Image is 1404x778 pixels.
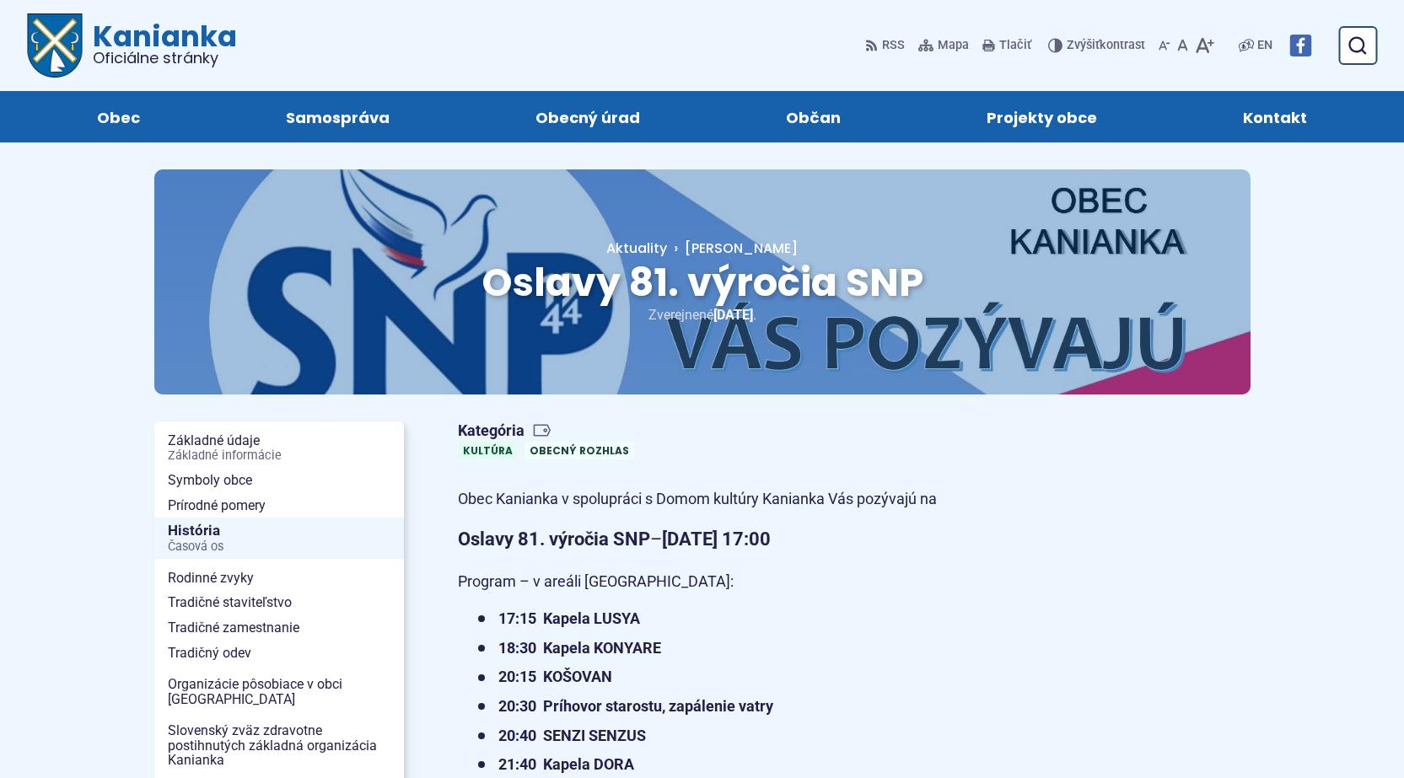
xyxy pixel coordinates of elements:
[1257,35,1272,56] span: EN
[458,442,518,459] a: Kultúra
[168,718,390,773] span: Slovenský zväz zdravotne postihnutých základná organizácia Kanianka
[1067,39,1145,53] span: kontrast
[1174,28,1192,63] button: Nastaviť pôvodnú veľkosť písma
[498,609,640,627] strong: 17:15 Kapela LUSYA
[458,523,1057,555] p: –
[168,615,390,641] span: Tradičné zamestnanie
[458,486,1057,512] p: Obec Kanianka v spolupráci s Domom kultúry Kanianka Vás pozývajú na
[1067,38,1100,52] span: Zvýšiť
[168,540,390,554] span: Časová os
[931,91,1154,142] a: Projekty obce
[498,697,773,715] strong: 20:30 Príhovor starostu, zapálenie vatry
[154,468,404,493] a: Symboly obce
[999,39,1031,53] span: Tlačiť
[987,91,1097,142] span: Projekty obce
[685,239,798,258] span: [PERSON_NAME]
[168,518,390,559] span: História
[154,493,404,518] a: Prírodné pomery
[168,428,390,468] span: Základné údaje
[27,13,83,78] img: Prejsť na domovskú stránku
[168,641,390,666] span: Tradičný odev
[479,91,696,142] a: Obecný úrad
[154,518,404,559] a: HistóriaČasová os
[93,51,237,66] span: Oficiálne stránky
[882,35,905,56] span: RSS
[168,449,390,463] span: Základné informácie
[662,529,771,550] strong: [DATE] 17:00
[229,91,445,142] a: Samospráva
[458,529,650,550] strong: Oslavy 81. výročia SNP
[97,91,140,142] span: Obec
[168,468,390,493] span: Symboly obce
[524,442,634,459] a: Obecný rozhlas
[979,28,1035,63] button: Tlačiť
[40,91,196,142] a: Obec
[154,590,404,615] a: Tradičné staviteľstvo
[168,590,390,615] span: Tradičné staviteľstvo
[865,28,908,63] a: RSS
[1187,91,1364,142] a: Kontakt
[1048,28,1148,63] button: Zvýšiťkontrast
[154,615,404,641] a: Tradičné zamestnanie
[498,727,646,744] strong: 20:40 SENZI SENZUS
[154,566,404,591] a: Rodinné zvyky
[1243,91,1307,142] span: Kontakt
[154,672,404,711] a: Organizácie pôsobiace v obci [GEOGRAPHIC_DATA]
[915,28,972,63] a: Mapa
[481,255,923,309] span: Oslavy 81. výročia SNP
[154,641,404,666] a: Tradičný odev
[606,239,667,258] a: Aktuality
[498,639,661,657] strong: 18:30 Kapela KONYARE
[1289,35,1311,56] img: Prejsť na Facebook stránku
[286,91,390,142] span: Samospráva
[168,566,390,591] span: Rodinné zvyky
[713,307,753,323] span: [DATE]
[667,239,798,258] a: [PERSON_NAME]
[27,13,237,78] a: Logo Kanianka, prejsť na domovskú stránku.
[498,668,612,685] strong: 20:15 KOŠOVAN
[83,22,237,66] span: Kanianka
[208,303,1197,326] p: Zverejnené .
[535,91,640,142] span: Obecný úrad
[498,755,634,773] strong: 21:40 Kapela DORA
[938,35,969,56] span: Mapa
[154,718,404,773] a: Slovenský zväz zdravotne postihnutých základná organizácia Kanianka
[168,672,390,711] span: Organizácie pôsobiace v obci [GEOGRAPHIC_DATA]
[458,569,1057,595] p: Program – v areáli [GEOGRAPHIC_DATA]:
[168,493,390,518] span: Prírodné pomery
[458,421,641,441] span: Kategória
[1192,28,1218,63] button: Zväčšiť veľkosť písma
[1254,35,1276,56] a: EN
[1155,28,1174,63] button: Zmenšiť veľkosť písma
[786,91,841,142] span: Občan
[154,428,404,468] a: Základné údajeZákladné informácie
[730,91,897,142] a: Občan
